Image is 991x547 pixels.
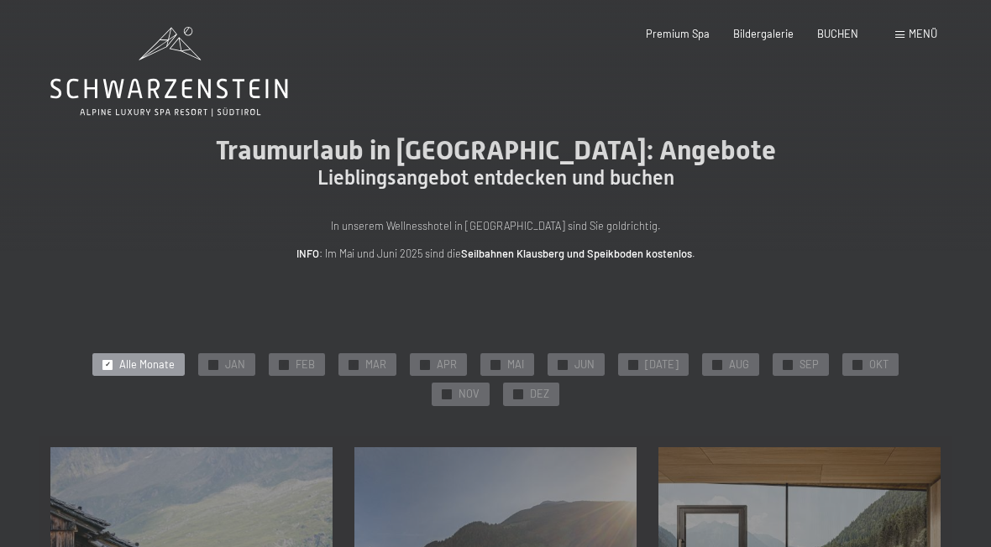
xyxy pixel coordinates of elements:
[507,357,524,372] span: MAI
[317,166,674,190] span: Lieblingsangebot entdecken und buchen
[631,360,637,369] span: ✓
[645,357,679,372] span: [DATE]
[785,360,791,369] span: ✓
[351,360,357,369] span: ✓
[216,134,776,166] span: Traumurlaub in [GEOGRAPHIC_DATA]: Angebote
[225,357,245,372] span: JAN
[105,360,111,369] span: ✓
[493,360,499,369] span: ✓
[211,360,217,369] span: ✓
[560,360,566,369] span: ✓
[365,357,386,372] span: MAR
[646,27,710,40] a: Premium Spa
[461,247,692,260] strong: Seilbahnen Klausberg und Speikboden kostenlos
[459,387,480,402] span: NOV
[296,357,315,372] span: FEB
[733,27,794,40] a: Bildergalerie
[800,357,819,372] span: SEP
[855,360,861,369] span: ✓
[729,357,749,372] span: AUG
[869,357,889,372] span: OKT
[296,247,319,260] strong: INFO
[160,217,831,234] p: In unserem Wellnesshotel in [GEOGRAPHIC_DATA] sind Sie goldrichtig.
[422,360,428,369] span: ✓
[516,390,522,399] span: ✓
[909,27,937,40] span: Menü
[715,360,721,369] span: ✓
[530,387,549,402] span: DEZ
[437,357,457,372] span: APR
[281,360,287,369] span: ✓
[119,357,175,372] span: Alle Monate
[160,245,831,262] p: : Im Mai und Juni 2025 sind die .
[444,390,450,399] span: ✓
[817,27,858,40] a: BUCHEN
[574,357,595,372] span: JUN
